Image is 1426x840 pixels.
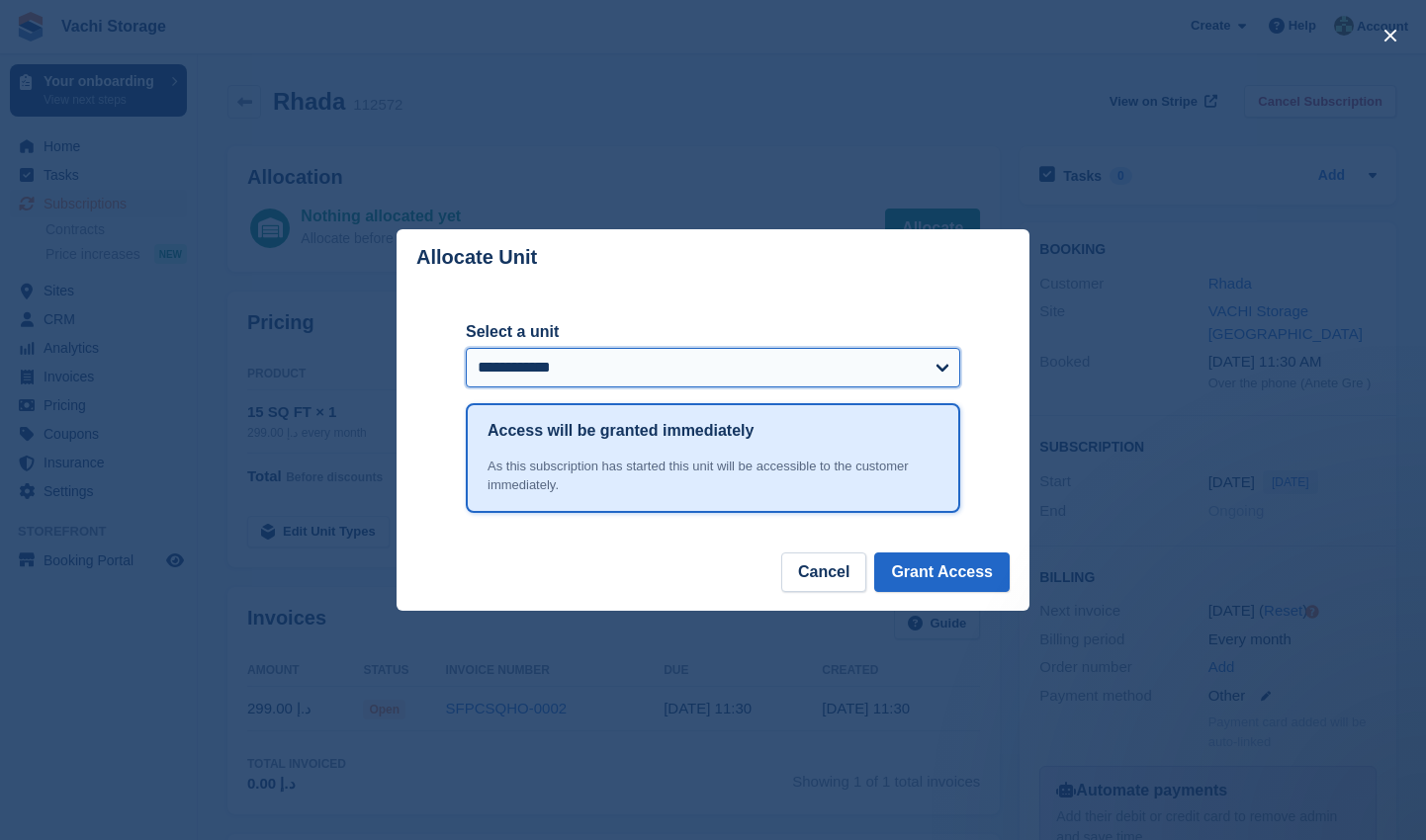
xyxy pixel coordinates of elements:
button: Grant Access [874,552,1010,592]
p: Allocate Unit [416,246,537,269]
div: As this subscription has started this unit will be accessible to the customer immediately. [488,457,938,495]
button: close [1375,20,1406,51]
h1: Access will be granted immediately [488,419,754,443]
label: Select a unit [466,320,960,344]
button: Cancel [781,552,866,592]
